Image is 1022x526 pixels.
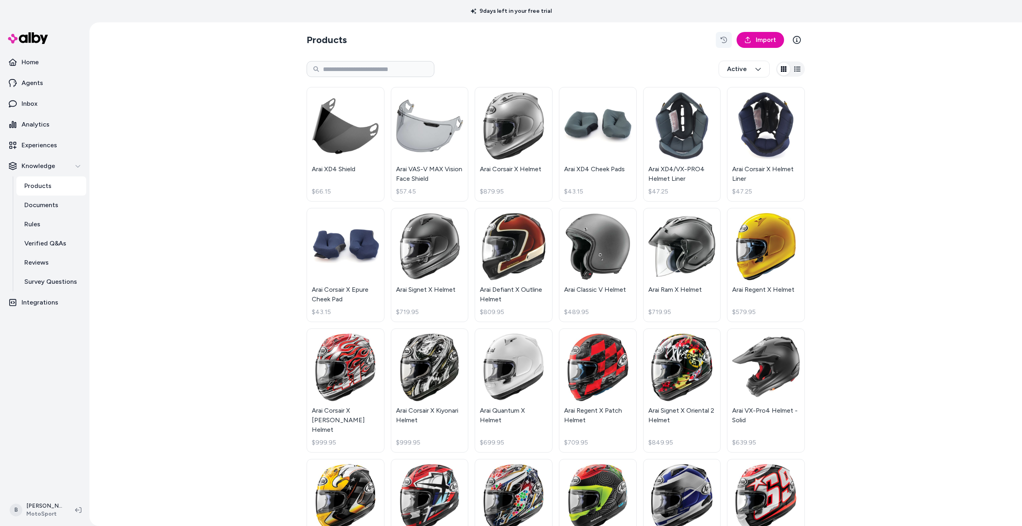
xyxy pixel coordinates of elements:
[16,253,86,272] a: Reviews
[391,208,469,322] a: Arai Signet X HelmetArai Signet X Helmet$719.95
[643,87,721,202] a: Arai XD4/VX-PRO4 Helmet LinerArai XD4/VX-PRO4 Helmet Liner$47.25
[391,328,469,453] a: Arai Corsair X Kiyonari HelmetArai Corsair X Kiyonari Helmet$999.95
[26,502,62,510] p: [PERSON_NAME]
[3,115,86,134] a: Analytics
[3,73,86,93] a: Agents
[16,196,86,215] a: Documents
[727,328,805,453] a: Arai VX-Pro4 Helmet - SolidArai VX-Pro4 Helmet - Solid$639.95
[24,277,77,287] p: Survey Questions
[22,57,39,67] p: Home
[24,258,49,267] p: Reviews
[10,504,22,516] span: B
[475,87,553,202] a: Arai Corsair X HelmetArai Corsair X Helmet$879.95
[643,328,721,453] a: Arai Signet X Oriental 2 HelmetArai Signet X Oriental 2 Helmet$849.95
[24,181,51,191] p: Products
[22,161,55,171] p: Knowledge
[3,94,86,113] a: Inbox
[307,328,384,453] a: Arai Corsair X Haga GP HelmetArai Corsair X [PERSON_NAME] Helmet$999.95
[24,219,40,229] p: Rules
[24,239,66,248] p: Verified Q&As
[22,120,50,129] p: Analytics
[5,497,69,523] button: B[PERSON_NAME]MotoSport
[8,32,48,44] img: alby Logo
[475,208,553,322] a: Arai Defiant X Outline HelmetArai Defiant X Outline Helmet$809.95
[643,208,721,322] a: Arai Ram X HelmetArai Ram X Helmet$719.95
[737,32,784,48] a: Import
[307,208,384,322] a: Arai Corsair X Epure Cheek PadArai Corsair X Epure Cheek Pad$43.15
[16,272,86,291] a: Survey Questions
[22,140,57,150] p: Experiences
[3,53,86,72] a: Home
[16,215,86,234] a: Rules
[307,87,384,202] a: Arai XD4 ShieldArai XD4 Shield$66.15
[559,208,637,322] a: Arai Classic V HelmetArai Classic V Helmet$489.95
[559,87,637,202] a: Arai XD4 Cheek PadsArai XD4 Cheek Pads$43.15
[22,298,58,307] p: Integrations
[727,87,805,202] a: Arai Corsair X Helmet LinerArai Corsair X Helmet Liner$47.25
[307,34,347,46] h2: Products
[3,156,86,176] button: Knowledge
[3,293,86,312] a: Integrations
[16,176,86,196] a: Products
[22,99,38,109] p: Inbox
[391,87,469,202] a: Arai VAS-V MAX Vision Face ShieldArai VAS-V MAX Vision Face Shield$57.45
[475,328,553,453] a: Arai Quantum X HelmetArai Quantum X Helmet$699.95
[756,35,776,45] span: Import
[24,200,58,210] p: Documents
[22,78,43,88] p: Agents
[466,7,557,15] p: 9 days left in your free trial
[3,136,86,155] a: Experiences
[727,208,805,322] a: Arai Regent X HelmetArai Regent X Helmet$579.95
[719,61,770,77] button: Active
[16,234,86,253] a: Verified Q&As
[26,510,62,518] span: MotoSport
[559,328,637,453] a: Arai Regent X Patch HelmetArai Regent X Patch Helmet$709.95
